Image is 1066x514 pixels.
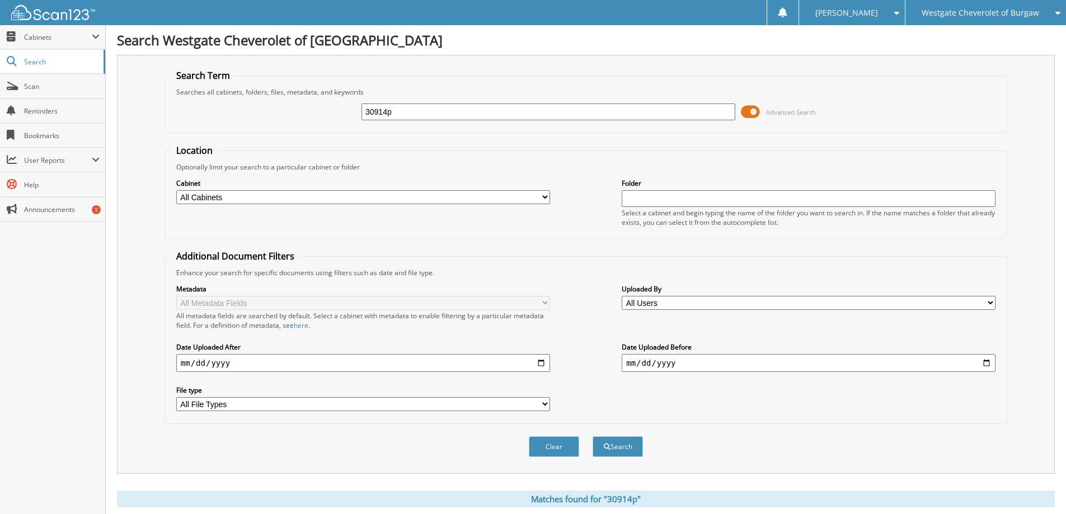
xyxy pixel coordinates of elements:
[176,354,550,372] input: start
[24,82,100,91] span: Scan
[622,354,995,372] input: end
[171,69,236,82] legend: Search Term
[24,57,98,67] span: Search
[176,284,550,294] label: Metadata
[766,108,816,116] span: Advanced Search
[92,205,101,214] div: 1
[24,155,92,165] span: User Reports
[171,144,218,157] legend: Location
[117,31,1055,49] h1: Search Westgate Cheverolet of [GEOGRAPHIC_DATA]
[11,5,95,20] img: scan123-logo-white.svg
[593,436,643,457] button: Search
[171,268,1001,277] div: Enhance your search for specific documents using filters such as date and file type.
[815,10,878,16] span: [PERSON_NAME]
[117,491,1055,507] div: Matches found for "30914p"
[622,178,995,188] label: Folder
[24,32,92,42] span: Cabinets
[922,10,1039,16] span: Westgate Cheverolet of Burgaw
[529,436,579,457] button: Clear
[24,205,100,214] span: Announcements
[176,311,550,330] div: All metadata fields are searched by default. Select a cabinet with metadata to enable filtering b...
[171,162,1001,172] div: Optionally limit your search to a particular cabinet or folder
[622,208,995,227] div: Select a cabinet and begin typing the name of the folder you want to search in. If the name match...
[24,131,100,140] span: Bookmarks
[24,106,100,116] span: Reminders
[176,342,550,352] label: Date Uploaded After
[176,178,550,188] label: Cabinet
[24,180,100,190] span: Help
[176,385,550,395] label: File type
[622,284,995,294] label: Uploaded By
[171,250,300,262] legend: Additional Document Filters
[171,87,1001,97] div: Searches all cabinets, folders, files, metadata, and keywords
[294,320,308,330] a: here
[622,342,995,352] label: Date Uploaded Before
